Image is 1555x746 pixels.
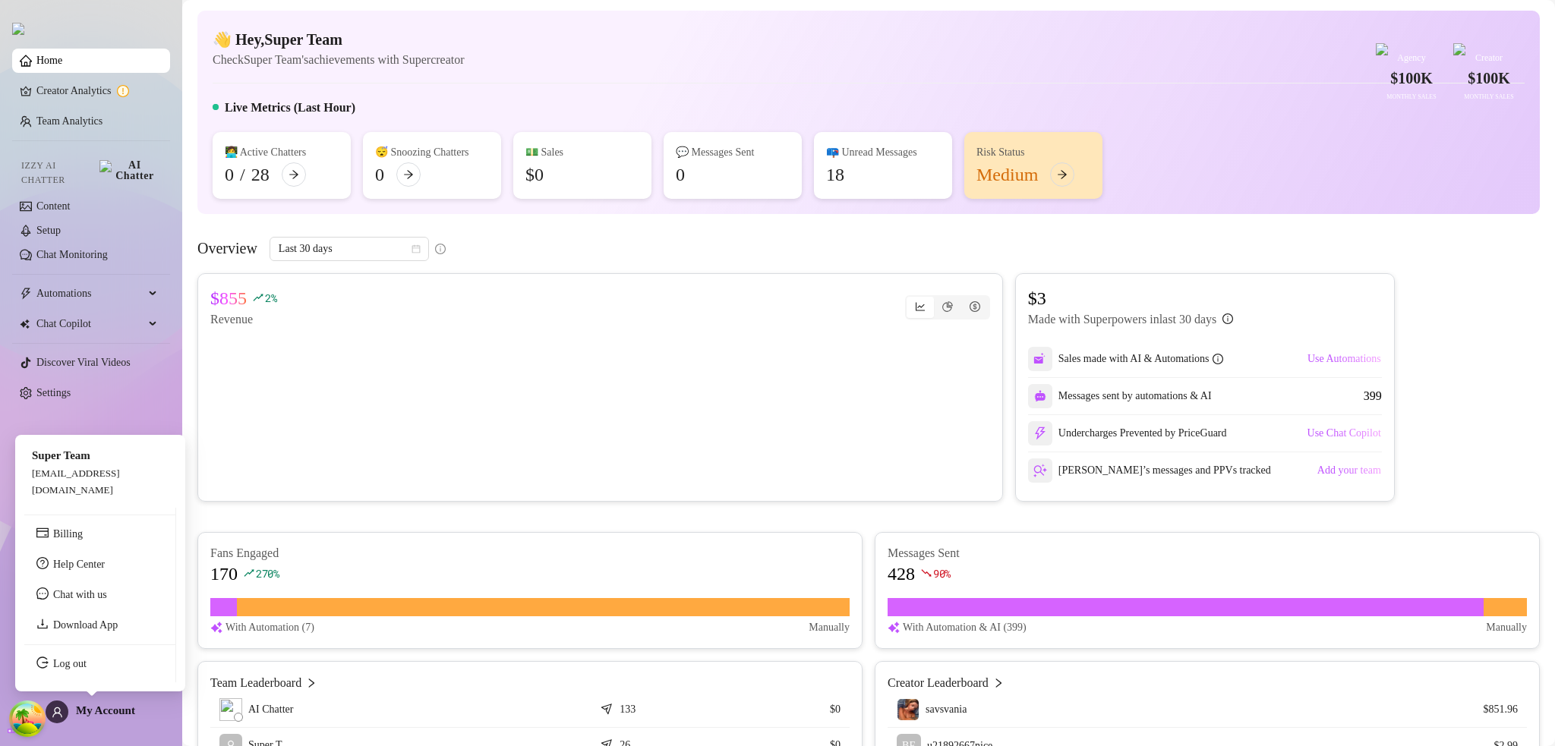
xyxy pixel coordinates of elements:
[676,144,790,161] div: 💬 Messages Sent
[1453,43,1465,55] img: purple-badge.svg
[1453,67,1525,90] div: $100K
[32,449,90,461] span: Super Team
[525,162,544,187] div: $0
[251,162,270,187] div: 28
[1213,354,1223,364] span: info-circle
[265,291,276,305] span: 2 %
[244,568,254,578] span: rise
[210,562,238,586] article: 170
[279,238,420,260] span: Last 30 days
[1453,93,1525,102] div: Monthly Sales
[53,528,83,540] a: Billing
[36,387,71,398] a: Settings
[1028,310,1216,329] article: Made with Superpowers in last 30 days
[1307,353,1381,365] span: Use Automations
[731,702,841,717] article: $0
[213,29,465,50] h4: 👋 Hey, Super Team
[36,55,62,66] a: Home
[99,160,158,181] img: AI Chatter
[403,169,414,180] span: arrow-right
[1376,51,1447,65] div: Agency
[248,701,293,718] span: AI Chatter
[888,619,900,636] img: svg%3e
[36,79,158,103] a: Creator Analytics exclamation-circle
[1034,390,1046,402] img: svg%3e
[21,159,93,187] span: Izzy AI Chatter
[601,700,616,715] span: send
[36,587,49,600] span: message
[1033,352,1047,366] img: svg%3e
[32,467,120,496] span: [EMAIL_ADDRESS][DOMAIN_NAME]
[36,282,144,306] span: Automations
[903,619,1027,636] article: With Automation & AI (399)
[809,619,850,636] article: Manually
[1028,458,1271,483] div: [PERSON_NAME]’s messages and PPVs tracked
[1317,458,1382,483] button: Add your team
[1028,421,1227,445] div: Undercharges Prevented by PriceGuard
[1033,427,1047,440] img: svg%3e
[53,619,118,631] a: Download App
[225,99,355,117] h5: Live Metrics (Last Hour)
[20,288,32,300] span: thunderbolt
[1307,427,1381,439] span: Use Chat Copilot
[210,545,850,562] article: Fans Engaged
[1453,51,1525,65] div: Creator
[12,704,43,734] button: Open Tanstack query devtools
[412,244,421,253] span: calendar
[993,674,1004,692] span: right
[1317,464,1381,477] span: Add your team
[213,50,465,69] article: Check Super Team's achievements with Supercreator
[1033,464,1047,477] img: svg%3e
[942,301,953,312] span: pie-chart
[36,200,70,212] a: Content
[20,319,30,329] img: Chat Copilot
[375,162,384,187] div: 0
[197,237,257,260] article: Overview
[210,619,222,636] img: svg%3e
[1449,702,1518,717] article: $851.96
[905,295,990,319] div: segmented control
[12,23,24,35] img: logo.svg
[888,674,989,692] article: Creator Leaderboard
[225,162,234,187] div: 0
[289,169,299,180] span: arrow-right
[1486,619,1527,636] article: Manually
[226,619,314,636] article: With Automation (7)
[375,144,489,161] div: 😴 Snoozing Chatters
[306,674,317,692] span: right
[8,724,18,735] span: build
[36,312,144,336] span: Chat Copilot
[53,559,105,570] a: Help Center
[1376,43,1388,55] img: gold-badge.svg
[435,244,446,254] span: info-circle
[24,652,175,676] li: Log out
[620,702,636,717] article: 133
[210,286,247,310] article: $855
[53,589,107,600] span: Chat with us
[36,249,108,260] a: Chat Monitoring
[36,115,103,127] a: Team Analytics
[1307,421,1382,445] button: Use Chat Copilot
[921,568,932,578] span: fall
[1028,286,1233,310] article: $3
[256,566,279,581] span: 270 %
[53,658,87,669] a: Log out
[926,704,967,715] span: savsvania
[76,704,135,716] span: My Account
[976,144,1090,161] div: Risk Status
[1376,93,1447,102] div: Monthly Sales
[210,310,276,329] article: Revenue
[933,566,951,581] span: 90 %
[52,707,63,718] span: user
[1057,169,1068,180] span: arrow-right
[1307,347,1382,371] button: Use Automations
[219,698,242,721] img: izzy-ai-chatter-avatar.svg
[888,562,915,586] article: 428
[826,144,940,161] div: 📪 Unread Messages
[1364,387,1382,405] div: 399
[225,144,339,161] div: 👩‍💻 Active Chatters
[826,162,844,187] div: 18
[1376,67,1447,90] div: $100K
[1028,384,1212,408] div: Messages sent by automations & AI
[970,301,980,312] span: dollar-circle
